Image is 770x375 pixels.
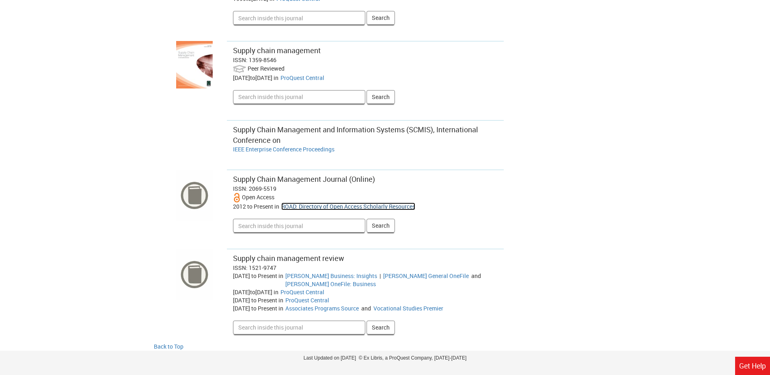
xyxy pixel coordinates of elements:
[176,249,213,300] img: cover image for: Supply chain management review
[233,90,365,104] input: Search inside this journal
[176,41,213,88] img: cover image for: Supply chain management
[251,272,277,280] span: to Present
[233,193,241,203] img: Open Access:
[248,65,285,72] span: Peer Reviewed
[233,321,365,334] input: Search inside this journal
[373,304,443,312] a: Go to Vocational Studies Premier
[233,296,285,304] div: [DATE]
[233,219,365,233] input: Search inside this journal
[247,203,273,210] span: to Present
[285,296,329,304] a: Go to ProQuest Central
[242,193,274,201] span: Open Access
[233,145,334,153] a: Go to IEEE Enterprise Conference Proceedings
[233,174,498,185] div: Supply Chain Management Journal (Online)
[735,357,770,375] a: Get Help
[367,11,395,25] button: Search
[233,253,498,264] div: Supply chain management review
[154,343,617,351] a: Back to Top
[378,272,382,280] span: |
[176,170,213,221] img: cover image for: Supply Chain Management Journal (Online)
[470,272,482,280] span: and
[383,272,469,280] a: Go to Gale General OneFile
[360,304,372,312] span: and
[274,74,278,82] span: in
[250,74,255,82] span: to
[233,304,285,312] div: [DATE]
[233,125,498,145] div: Supply Chain Management and Information Systems (SCMIS), International Conference on
[281,203,415,210] a: Go to ROAD: Directory of Open Access Scholarly Resources
[278,272,283,280] span: in
[233,64,246,74] img: Peer Reviewed:
[274,203,279,210] span: in
[233,272,285,288] div: [DATE]
[251,304,277,312] span: to Present
[285,280,376,288] a: Go to Gale OneFile: Business
[280,74,324,82] a: Go to ProQuest Central
[233,203,281,211] div: 2012
[233,185,498,193] div: ISSN: 2069-5519
[233,74,280,82] div: [DATE] [DATE]
[278,296,283,304] span: in
[367,321,395,334] button: Search
[280,288,324,296] a: Go to ProQuest Central
[278,304,283,312] span: in
[233,264,498,272] div: ISSN: 1521-9747
[285,304,359,312] a: Go to Associates Programs Source
[274,288,278,296] span: in
[233,288,280,296] div: [DATE] [DATE]
[233,45,498,56] div: Supply chain management
[251,296,277,304] span: to Present
[233,11,365,25] input: Search inside this journal
[367,90,395,104] button: Search
[233,56,498,64] div: ISSN: 1359-8546
[367,219,395,233] button: Search
[285,272,377,280] a: Go to Gale Business: Insights
[250,288,255,296] span: to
